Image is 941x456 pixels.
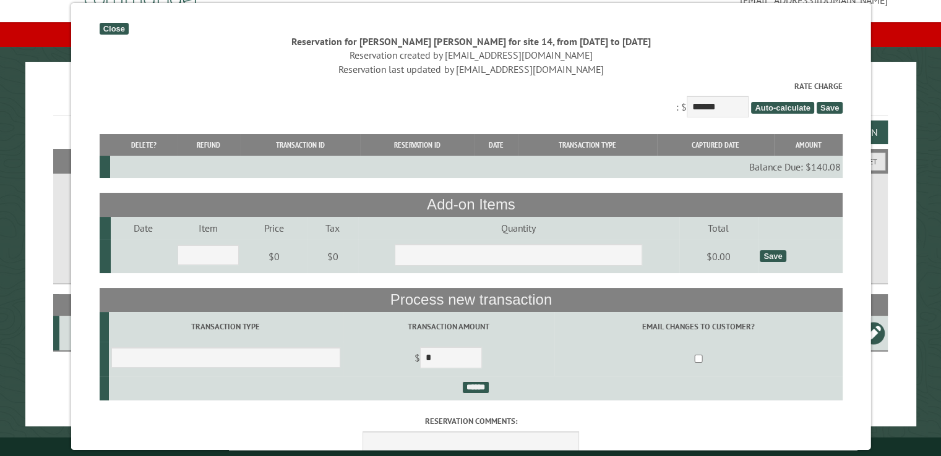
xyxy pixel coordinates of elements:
[53,82,888,116] h1: Reservations
[110,134,177,156] th: Delete?
[679,217,758,239] td: Total
[307,239,358,274] td: $0
[99,80,843,120] div: : $
[679,239,758,274] td: $0.00
[99,23,128,35] div: Close
[110,217,175,239] td: Date
[64,327,97,339] div: 14
[401,442,541,450] small: © Campground Commander LLC. All rights reserved.
[99,48,843,62] div: Reservation created by [EMAIL_ADDRESS][DOMAIN_NAME]
[773,134,842,156] th: Amount
[176,134,239,156] th: Refund
[359,134,474,156] th: Reservation ID
[110,156,843,178] td: Balance Due: $140.08
[99,80,843,92] label: Rate Charge
[358,217,678,239] td: Quantity
[175,217,240,239] td: Item
[99,62,843,76] div: Reservation last updated by [EMAIL_ADDRESS][DOMAIN_NAME]
[656,134,773,156] th: Captured Date
[99,35,843,48] div: Reservation for [PERSON_NAME] [PERSON_NAME] for site 14, from [DATE] to [DATE]
[99,415,843,427] label: Reservation comments:
[53,149,888,172] h2: Filters
[474,134,518,156] th: Date
[816,102,842,114] span: Save
[239,134,359,156] th: Transaction ID
[556,321,840,332] label: Email changes to customer?
[99,288,843,311] th: Process new transaction
[750,102,814,114] span: Auto-calculate
[517,134,656,156] th: Transaction Type
[240,217,307,239] td: Price
[342,342,554,376] td: $
[111,321,340,332] label: Transaction Type
[344,321,552,332] label: Transaction Amount
[759,250,785,262] div: Save
[99,193,843,216] th: Add-on Items
[240,239,307,274] td: $0
[307,217,358,239] td: Tax
[59,294,99,316] th: Site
